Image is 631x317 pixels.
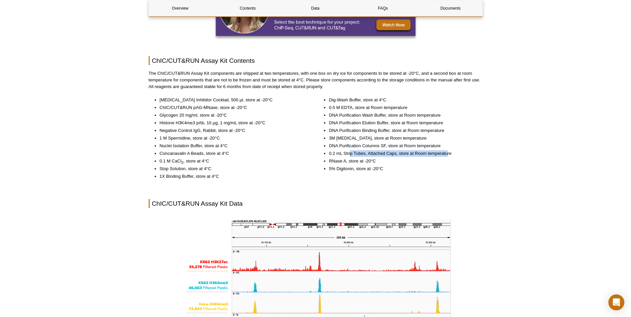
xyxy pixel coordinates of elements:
li: Negative Control IgG, Rabbit, store at -20°C [160,127,307,134]
li: Concanavalin A Beads, store at 4°C [160,150,307,157]
li: [MEDICAL_DATA] Inhibitor Cocktail, 500 µl, store at -20°C [160,97,307,103]
sub: 2 [181,160,183,164]
p: The ChIC/CUT&RUN Assay Kit components are shipped at two temperatures, with one box on dry ice fo... [149,70,483,90]
li: DNA Purification Elution Buffer, store at Room temperature [329,120,476,126]
li: 5% Digitonin, store at -20°C [329,165,476,172]
li: 1 M Spermidine, store at -20°C [160,135,307,142]
h2: ChIC/CUT&RUN Assay Kit Contents [149,56,483,65]
a: Contents [217,0,279,16]
li: DNA Purification Binding Buffer, store at Room temperature [329,127,476,134]
li: DNA Purification Wash Buffer, store at Room temperature [329,112,476,119]
li: RNase A, store at -20°C [329,158,476,164]
li: 3M [MEDICAL_DATA], store at Room temperature [329,135,476,142]
li: Dig-Wash Buffer, store at 4°C [329,97,476,103]
li: Stop Solution, store at 4°C [160,165,307,172]
li: 0.2 mL Strip Tubes, Attached Caps, store at Room temperature [329,150,476,157]
li: DNA Purification Columns SF, store at Room temperature [329,143,476,149]
li: Glycogen 20 mg/ml, store at -20°C [160,112,307,119]
a: FAQs [352,0,414,16]
li: ChIC/CUT&RUN pAG-MNase, store at -20°C [160,104,307,111]
li: Nuclei Isolation Buffer, store at 4°C [160,143,307,149]
a: Data [284,0,347,16]
li: Histone H3K4me3 pAb, 10 µg, 1 mg/mL store at -20°C [160,120,307,126]
a: Overview [149,0,212,16]
li: 0.1 M CaCl , store at 4°C [160,158,307,164]
div: Open Intercom Messenger [608,294,624,310]
li: 1X Binding Buffer, store at 4°C [160,173,307,180]
a: Documents [419,0,482,16]
h2: ChIC/CUT&RUN Assay Kit Data [149,199,483,208]
li: 0.5 M EDTA, store at Room temperature [329,104,476,111]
